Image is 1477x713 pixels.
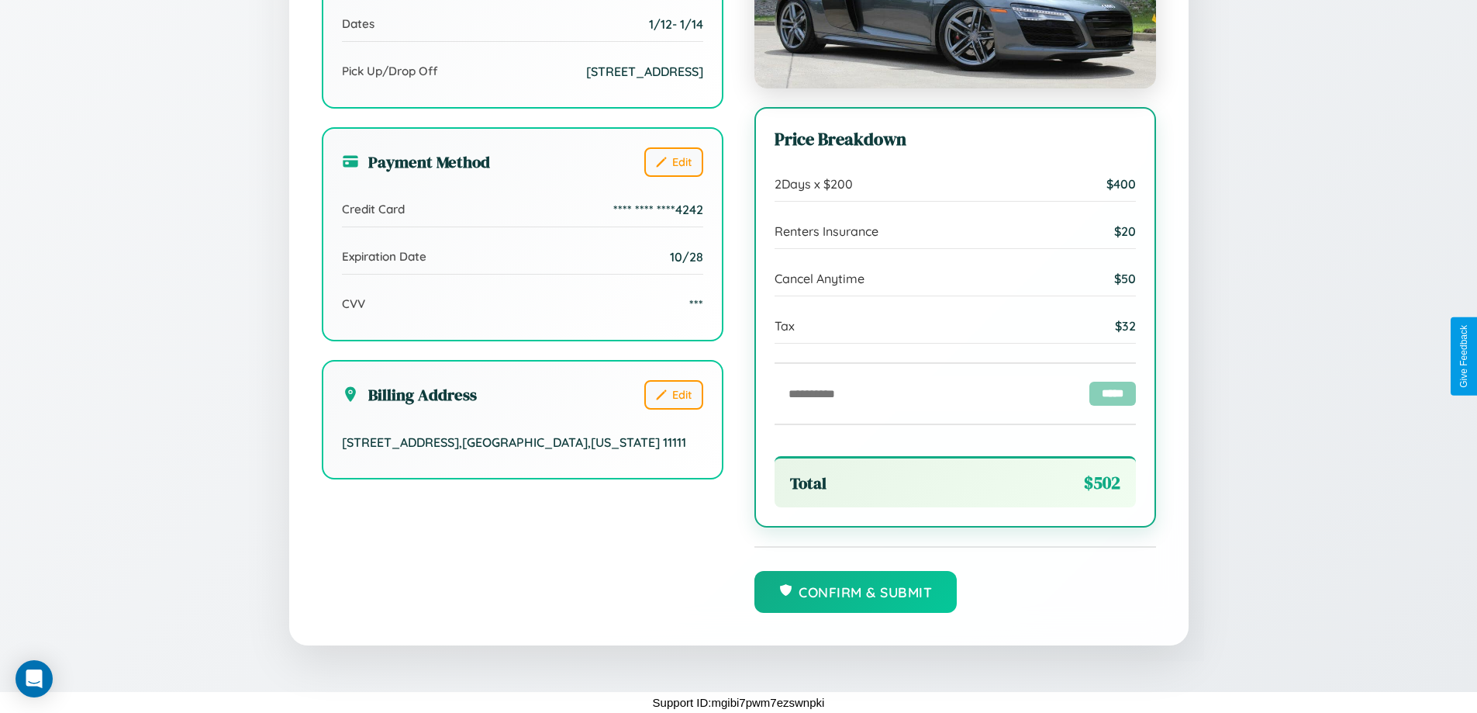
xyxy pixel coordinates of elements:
[342,296,365,311] span: CVV
[775,176,853,192] span: 2 Days x $ 200
[1114,271,1136,286] span: $ 50
[1106,176,1136,192] span: $ 400
[653,692,825,713] p: Support ID: mgibi7pwm7ezswnpki
[1114,223,1136,239] span: $ 20
[644,380,703,410] button: Edit
[775,127,1136,151] h3: Price Breakdown
[754,571,958,613] button: Confirm & Submit
[775,223,878,239] span: Renters Insurance
[790,472,826,494] span: Total
[775,271,864,286] span: Cancel Anytime
[586,64,703,79] span: [STREET_ADDRESS]
[342,151,490,173] h3: Payment Method
[1458,325,1469,388] div: Give Feedback
[644,147,703,177] button: Edit
[1115,318,1136,334] span: $ 32
[342,249,426,264] span: Expiration Date
[649,16,703,32] span: 1 / 12 - 1 / 14
[342,383,477,406] h3: Billing Address
[342,202,405,216] span: Credit Card
[16,660,53,697] div: Open Intercom Messenger
[1084,471,1120,495] span: $ 502
[670,249,703,265] span: 10/28
[342,64,438,78] span: Pick Up/Drop Off
[342,16,374,31] span: Dates
[342,434,686,450] span: [STREET_ADDRESS] , [GEOGRAPHIC_DATA] , [US_STATE] 11111
[775,318,795,334] span: Tax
